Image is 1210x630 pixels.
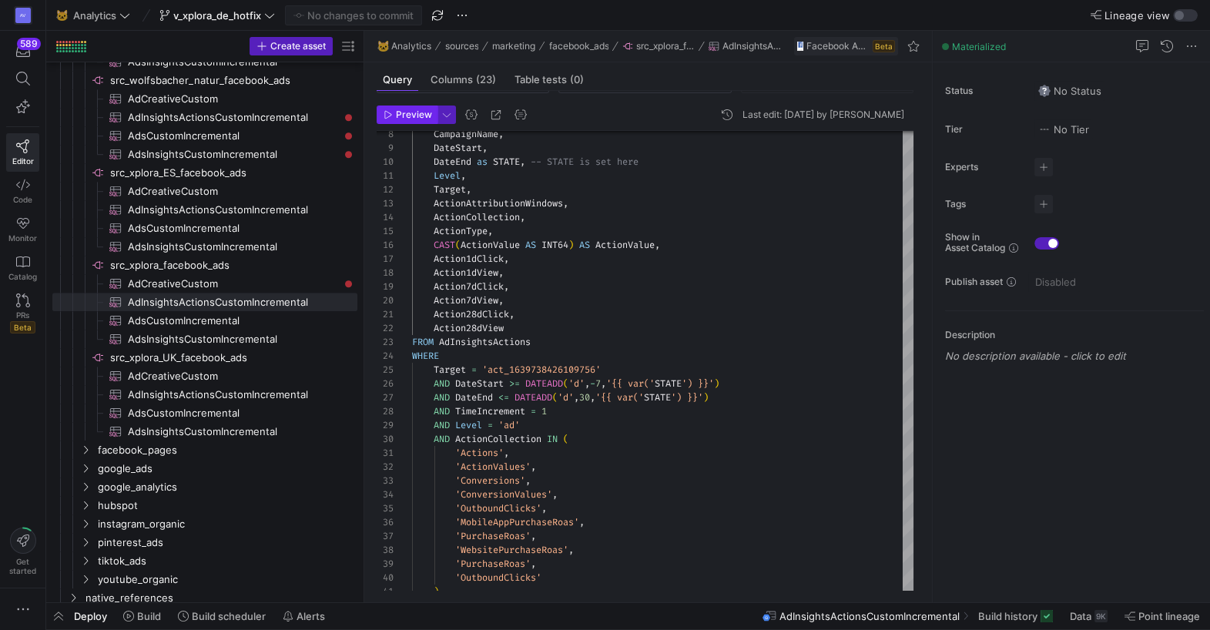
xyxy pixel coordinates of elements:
span: ') }}' [671,391,703,404]
span: DATEADD [525,377,563,390]
span: ( [563,377,568,390]
span: Deploy [74,610,107,622]
span: AdInsightsActionsCustomIncremental​​​​​​​​​ [128,386,340,404]
span: 'Conversions' [455,474,525,487]
a: AdsCustomIncremental​​​​​​​​​ [52,404,357,422]
button: Build history [971,603,1060,629]
span: as [477,156,488,168]
span: , [552,488,558,501]
span: Action28dView [434,322,504,334]
span: Analytics [73,9,116,22]
div: 26 [377,377,394,390]
div: 13 [377,196,394,210]
div: Press SPACE to select this row. [52,478,357,496]
span: AdCreativeCustom​​​​​​​​​ [128,275,340,293]
span: 1 [541,405,547,417]
span: AND [434,391,450,404]
span: ActionValue [595,239,655,251]
span: ) [568,239,574,251]
span: ActionAttributionWindows [434,197,563,209]
button: Data9K [1063,603,1114,629]
div: Press SPACE to select this row. [52,330,357,348]
span: Table tests [515,75,584,85]
div: Press SPACE to select this row. [52,348,357,367]
span: ( [455,239,461,251]
div: Press SPACE to select this row. [52,163,357,182]
button: Build scheduler [171,603,273,629]
div: Press SPACE to select this row. [52,219,357,237]
div: 24 [377,349,394,363]
a: src_xplora_facebook_ads​​​​​​​​ [52,256,357,274]
span: , [531,461,536,473]
div: 35 [377,501,394,515]
div: 32 [377,460,394,474]
span: , [488,225,493,237]
span: , [655,239,660,251]
span: instagram_organic [98,515,355,533]
img: No status [1038,85,1051,97]
div: Press SPACE to select this row. [52,256,357,274]
span: ( [563,433,568,445]
span: 'PurchaseRoas' [455,558,531,570]
span: STATE [493,156,520,168]
span: = [488,419,493,431]
span: Editor [12,156,34,166]
span: Lineage view [1104,9,1170,22]
span: src_xplora_facebook_ads [636,41,695,52]
span: (0) [570,75,584,85]
span: Catalog [8,272,37,281]
div: Press SPACE to select this row. [52,200,357,219]
span: AND [434,433,450,445]
span: native_references [85,589,355,607]
a: AdsCustomIncremental​​​​​​​​​ [52,126,357,145]
span: DateEnd [455,391,493,404]
span: - [590,377,595,390]
span: 'ConversionValues' [455,488,552,501]
span: , [563,197,568,209]
div: Press SPACE to select this row. [52,71,357,89]
span: , [541,502,547,514]
span: AdInsightsActionsCustomIncremental [779,610,960,622]
span: Preview [396,109,432,120]
button: No statusNo Status [1034,81,1105,101]
div: 20 [377,293,394,307]
span: Action1dClick [434,253,504,265]
span: AdsCustomIncremental​​​​​​​​​ [128,219,340,237]
a: src_wolfsbacher_natur_facebook_ads​​​​​​​​ [52,71,357,89]
div: 28 [377,404,394,418]
button: facebook_ads [545,37,612,55]
button: v_xplora_de_hotfix [156,5,279,25]
span: DATEADD [515,391,552,404]
span: , [498,266,504,279]
a: AdInsightsActionsCustomIncremental​​​​​​​​​ [52,108,357,126]
button: Point lineage [1118,603,1207,629]
span: AdsCustomIncremental​​​​​​​​​ [128,404,340,422]
a: Editor [6,133,39,172]
span: v_xplora_de_hotfix [173,9,261,22]
a: AdsInsightsCustomIncremental​​​​​​​​​ [52,330,357,348]
div: 30 [377,432,394,446]
span: Point lineage [1138,610,1200,622]
span: AdInsightsActionsCustomIncremental​​​​​​​​​ [128,109,340,126]
span: AdInsightsActionsCustomIncremental​​​​​​​​​ [128,293,340,311]
div: Press SPACE to select this row. [52,274,357,293]
a: AdCreativeCustom​​​​​​​​​ [52,274,357,293]
span: src_xplora_UK_facebook_ads​​​​​​​​ [110,349,355,367]
span: Build scheduler [192,610,266,622]
div: Press SPACE to select this row. [52,514,357,533]
span: PRs [16,310,29,320]
div: 18 [377,266,394,280]
span: facebook_ads [548,41,608,52]
span: DateStart [434,142,482,154]
span: , [574,391,579,404]
span: INT64 [541,239,568,251]
span: ') }}' [682,377,714,390]
span: ActionCollection [455,433,541,445]
div: Press SPACE to select this row. [52,404,357,422]
button: 🐱Analytics [374,37,435,55]
div: Press SPACE to select this row. [52,533,357,551]
div: 9 [377,141,394,155]
span: src_xplora_facebook_ads​​​​​​​​ [110,256,355,274]
span: , [504,447,509,459]
button: marketing [488,37,539,55]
